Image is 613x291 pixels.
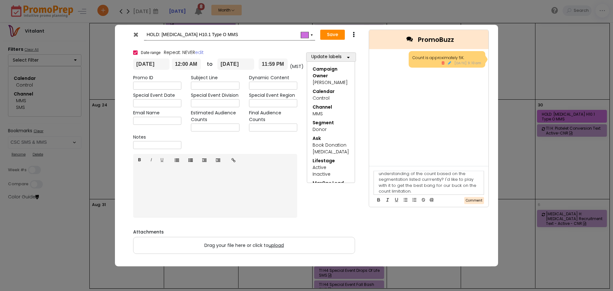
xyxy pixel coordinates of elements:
div: Ask [313,135,349,142]
a: Unordered list [170,154,184,166]
button: Save [320,30,345,40]
a: U [156,154,168,166]
div: Can you give me an understanding of the count based on the segmentation listed currrently? I'd li... [379,165,479,194]
a: Insert link [227,154,240,166]
div: Active [313,164,349,171]
label: Estimated Audience Counts [191,110,239,123]
label: Dynamic Content [249,74,289,81]
input: Start time [172,58,201,70]
div: Calendar [313,88,349,95]
a: edit [195,49,204,56]
label: Email Name [133,110,160,116]
div: Book Donation [313,142,349,149]
span: upload [269,242,284,249]
div: (MST) [288,63,302,70]
span: Repeat: NEVER [164,49,204,56]
label: Notes [133,134,146,141]
div: Donor [313,126,349,133]
div: Channel [313,104,349,111]
button: Update labels [306,52,356,62]
div: Count is approximately 5K. [412,55,481,60]
h6: Attachments [133,229,355,235]
label: Final Audience Counts [249,110,297,123]
label: Promo ID [133,74,153,81]
div: Control [313,95,349,102]
a: Outdent [197,154,211,166]
a: Ordered list [184,154,198,166]
span: [DATE] 9:10am [454,60,481,65]
input: End time [259,58,288,70]
div: ▼ [310,32,314,37]
label: Special Event Region [249,92,295,99]
label: Special Event Division [191,92,238,99]
input: From date [133,58,170,70]
button: Comment [464,197,484,204]
input: To date [217,58,254,70]
div: Inactive [313,171,349,178]
label: Subject Line [191,74,218,81]
a: B [133,154,146,166]
div: MarOps Lead [313,180,349,187]
div: [PERSON_NAME] [313,79,349,86]
input: Add name... [147,29,310,40]
div: to [201,60,215,68]
span: Date range [141,50,161,56]
span: PromoBuzz [418,34,454,44]
label: Drag your file here or click to [133,237,355,254]
div: Lifestage [313,157,349,164]
div: Segment [313,119,349,126]
div: Campaign Owner [313,66,349,79]
a: I [146,154,156,166]
div: MMS [313,111,349,117]
label: Special Event Date [133,92,175,99]
a: Indent [211,154,225,166]
div: [MEDICAL_DATA] [313,149,349,155]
